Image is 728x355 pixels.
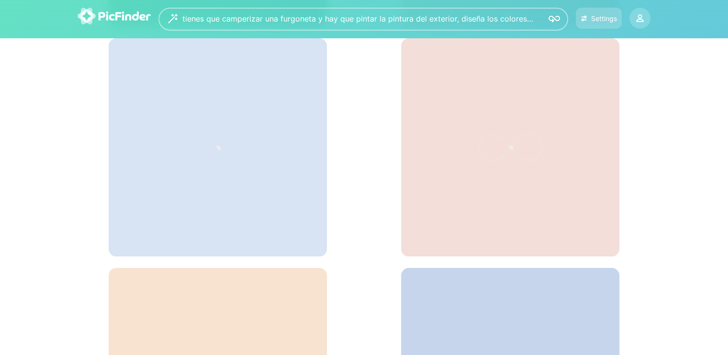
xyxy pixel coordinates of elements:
[591,14,616,22] div: Settings
[78,8,151,24] img: logo-picfinder-white-transparent.svg
[168,14,178,23] img: wizard.svg
[549,13,560,25] img: icon-search.svg
[581,14,587,22] img: icon-settings.svg
[576,8,622,29] button: Settings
